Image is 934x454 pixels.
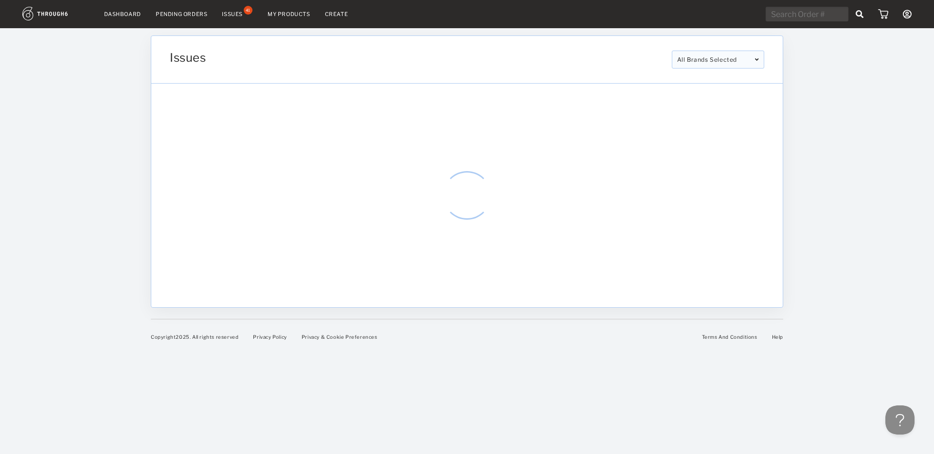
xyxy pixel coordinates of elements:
div: All Brands Selected [672,51,764,69]
iframe: Toggle Customer Support [885,405,915,435]
a: Issues41 [222,10,253,18]
a: Dashboard [104,11,141,17]
span: Copyright 2025 . All rights reserved [151,334,238,340]
a: Privacy Policy [253,334,287,340]
a: Terms And Conditions [702,334,757,340]
div: Issues [222,11,243,17]
img: logo.1c10ca64.svg [22,7,90,20]
a: My Products [268,11,310,17]
a: Privacy & Cookie Preferences [302,334,377,340]
input: overall type: UNKNOWN_TYPE html type: HTML_TYPE_UNSPECIFIED server type: NO_SERVER_DATA heuristic... [766,7,848,21]
a: Help [772,334,783,340]
span: Issues [170,51,206,65]
img: icon_cart.dab5cea1.svg [878,9,888,19]
div: 41 [244,6,252,15]
a: Pending Orders [156,11,207,17]
a: Create [325,11,348,17]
